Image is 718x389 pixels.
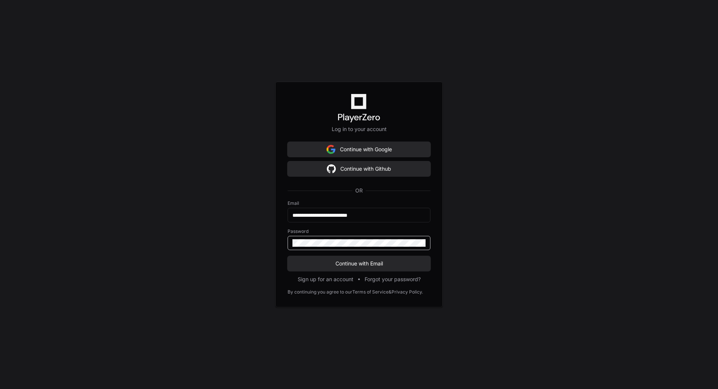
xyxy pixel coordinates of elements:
button: Continue with Email [288,256,430,271]
a: Terms of Service [352,289,389,295]
img: Sign in with google [327,161,336,176]
label: Password [288,228,430,234]
button: Continue with Google [288,142,430,157]
img: Sign in with google [326,142,335,157]
span: OR [352,187,366,194]
button: Sign up for an account [298,276,353,283]
div: By continuing you agree to our [288,289,352,295]
span: Continue with Email [288,260,430,267]
a: Privacy Policy. [392,289,423,295]
button: Forgot your password? [365,276,421,283]
label: Email [288,200,430,206]
p: Log in to your account [288,125,430,133]
div: & [389,289,392,295]
button: Continue with Github [288,161,430,176]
